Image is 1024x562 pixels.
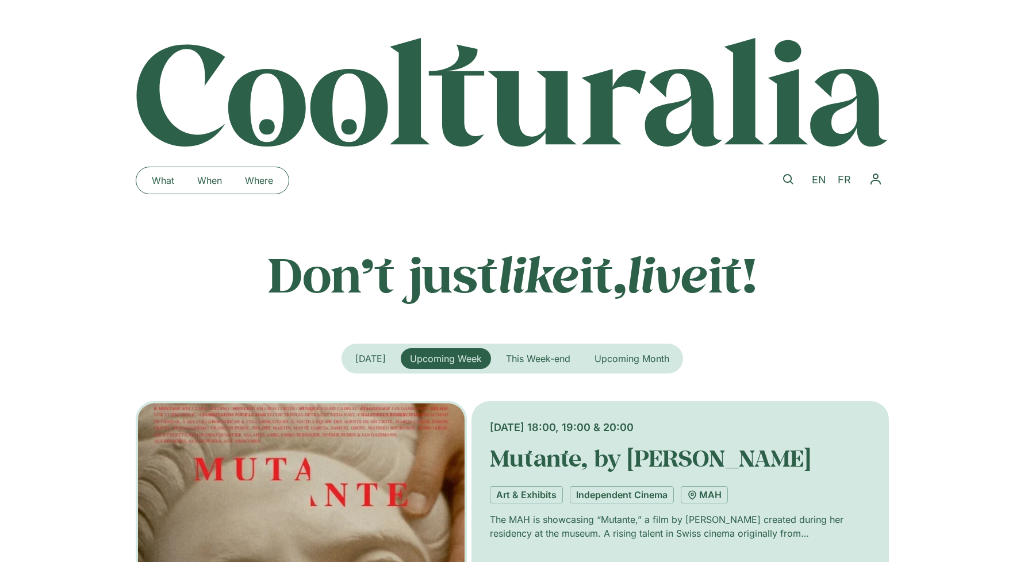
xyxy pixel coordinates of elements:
[490,443,811,473] a: Mutante, by [PERSON_NAME]
[595,353,669,364] span: Upcoming Month
[506,353,570,364] span: This Week-end
[140,171,285,190] nav: Menu
[140,171,186,190] a: What
[355,353,386,364] span: [DATE]
[410,353,482,364] span: Upcoming Week
[832,172,857,188] a: FR
[838,174,851,186] span: FR
[490,513,870,540] p: The MAH is showcasing “Mutante,” a film by [PERSON_NAME] created during her residency at the muse...
[233,171,285,190] a: Where
[186,171,233,190] a: When
[498,242,580,306] em: like
[627,242,708,306] em: live
[681,486,728,503] a: MAH
[490,419,870,435] div: [DATE] 18:00, 19:00 & 20:00
[806,172,832,188] a: EN
[862,166,889,193] nav: Menu
[570,486,674,503] a: Independent Cinema
[490,486,563,503] a: Art & Exhibits
[862,166,889,193] button: Menu Toggle
[812,174,826,186] span: EN
[136,245,889,303] p: Don’t just it, it!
